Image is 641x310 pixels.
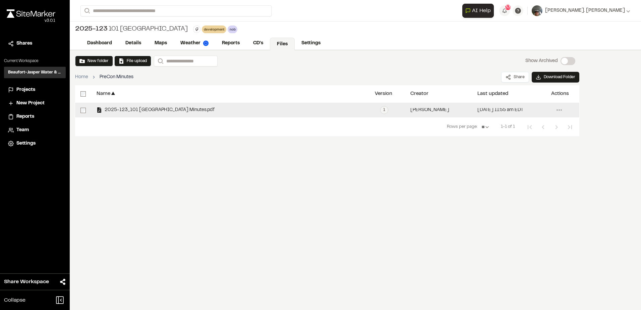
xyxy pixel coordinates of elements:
button: Search [80,5,93,16]
button: File upload [114,56,151,66]
button: First Page [523,120,536,134]
button: New folder [79,58,109,64]
button: Next Page [550,120,563,134]
a: Details [119,37,148,50]
input: select-row-25d6dc5f6b919b037d6e [80,108,86,113]
a: Projects [8,86,62,94]
span: Settings [16,140,36,147]
div: development [202,25,226,33]
a: Reports [8,113,62,120]
button: Previous Page [536,120,550,134]
span: Reports [16,113,34,120]
span: PreCon Minutes [100,73,133,81]
button: New folder [75,56,113,66]
span: Share Workspace [4,278,49,286]
a: Files [270,38,295,50]
span: Collapse [4,296,25,304]
h3: Beaufort-Jasper Water & Sewer Authority [8,69,62,75]
button: Open AI Assistant [462,4,494,18]
div: nob [228,25,237,33]
a: Settings [295,37,327,50]
select: Rows per page: [479,120,493,134]
div: 101 [GEOGRAPHIC_DATA] [75,24,188,34]
a: Team [8,126,62,134]
img: User [532,5,542,16]
span: 33 [505,4,511,10]
div: Version [375,91,392,96]
div: Open AI Assistant [462,4,497,18]
div: Actions [551,91,569,96]
span: [PERSON_NAME]. [PERSON_NAME] [545,7,625,14]
button: Download Folder [532,72,579,83]
div: select-all-rowsName▲VersionCreatorLast updatedActionsselect-row-25d6dc5f6b919b037d6e2025-123_101 ... [75,85,579,186]
span: 1-1 of 1 [501,124,515,131]
div: [PERSON_NAME] [410,108,449,112]
a: New Project [8,100,62,107]
button: Edit Tags [193,25,200,33]
span: 2025-123 [75,24,107,34]
span: AI Help [472,7,491,15]
a: Maps [148,37,174,50]
a: Reports [215,37,246,50]
a: Shares [8,40,62,47]
div: Last updated [477,91,508,96]
div: 1 [380,106,388,114]
span: ▲ [110,91,116,97]
span: 2025-123_101 [GEOGRAPHIC_DATA] Minutes.pdf [102,108,215,112]
img: rebrand.png [7,9,55,18]
a: Home [75,73,88,81]
p: Current Workspace [4,58,66,64]
span: Projects [16,86,35,94]
div: [DATE] 11:55 am EDT [477,108,523,112]
input: select-all-rows [80,91,86,97]
span: New Project [16,100,45,107]
img: precipai.png [203,41,209,46]
a: Dashboard [80,37,119,50]
button: File upload [119,58,147,64]
button: Last Page [563,120,577,134]
button: Search [154,56,166,66]
span: Rows per page: [447,124,477,131]
div: Name [97,91,110,96]
span: Team [16,126,29,134]
span: Shares [16,40,32,47]
button: Share [501,72,529,83]
div: 2025-123_101 Ladys Island Commons_PreCon Minutes.pdf [97,107,215,113]
nav: breadcrumb [75,73,133,81]
div: Oh geez...please don't... [7,18,55,24]
a: Weather [174,37,215,50]
button: 33 [499,5,510,16]
p: Show Archived [525,57,558,65]
a: Settings [8,140,62,147]
div: Creator [410,91,428,96]
a: CD's [246,37,270,50]
button: [PERSON_NAME]. [PERSON_NAME] [532,5,630,16]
